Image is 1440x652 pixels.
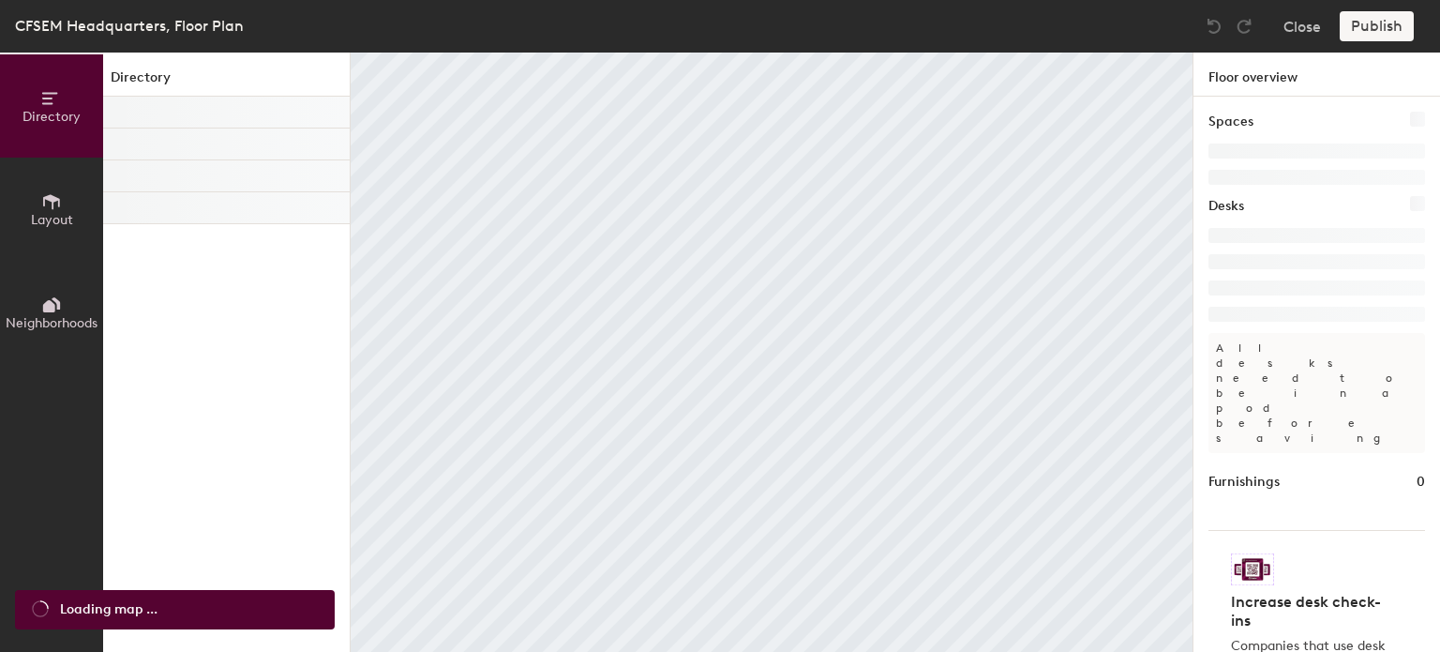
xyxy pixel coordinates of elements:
canvas: Map [351,53,1192,652]
p: All desks need to be in a pod before saving [1208,333,1425,453]
h1: Spaces [1208,112,1253,132]
h1: Floor overview [1193,53,1440,97]
h4: Increase desk check-ins [1231,593,1391,630]
h1: 0 [1417,472,1425,493]
img: Undo [1205,17,1223,36]
img: Redo [1235,17,1253,36]
h1: Furnishings [1208,472,1280,493]
button: Close [1283,11,1321,41]
h1: Directory [103,68,350,97]
span: Directory [22,109,81,125]
img: Sticker logo [1231,553,1274,585]
div: CFSEM Headquarters, Floor Plan [15,14,244,38]
span: Layout [31,212,73,228]
h1: Desks [1208,196,1244,217]
span: Loading map ... [60,599,157,620]
span: Neighborhoods [6,315,97,331]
